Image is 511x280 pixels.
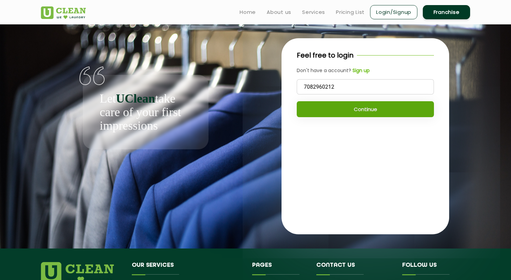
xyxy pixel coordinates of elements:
[297,101,434,117] button: Continue
[252,262,307,275] h4: Pages
[297,67,351,74] span: Don't have a account?
[41,6,86,19] img: UClean Laundry and Dry Cleaning
[79,66,105,85] img: quote-img
[402,262,462,275] h4: Follow us
[302,8,325,16] a: Services
[423,5,470,19] a: Franchise
[267,8,291,16] a: About us
[297,50,354,60] p: Feel free to login
[351,67,370,74] a: Sign up
[370,5,417,19] a: Login/Signup
[132,262,242,275] h4: Our Services
[336,8,365,16] a: Pricing List
[100,92,192,132] p: Let take care of your first impressions
[316,262,392,275] h4: Contact us
[116,92,155,105] b: UClean
[297,79,434,94] input: Phone no
[352,67,370,74] b: Sign up
[240,8,256,16] a: Home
